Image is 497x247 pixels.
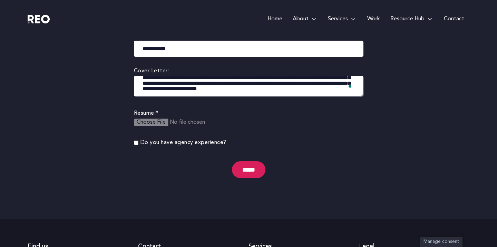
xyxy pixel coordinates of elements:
[140,138,226,147] label: Do you have agency experience?
[134,109,363,118] label: Resume:
[423,239,459,244] span: Manage consent
[134,76,363,96] textarea: To enrich screen reader interactions, please activate Accessibility in Grammarly extension settings
[134,66,363,76] label: Cover Letter:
